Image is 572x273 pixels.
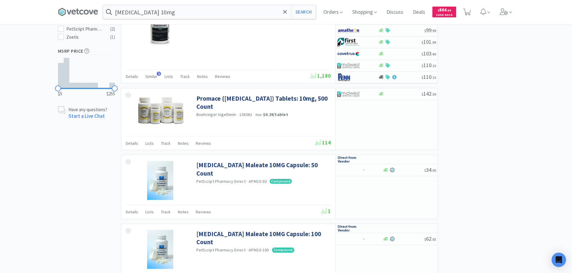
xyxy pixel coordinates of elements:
strong: $0.29 / tablet [263,112,288,117]
span: Notes [178,141,189,146]
h6: - [363,236,381,242]
span: 114 [315,139,331,146]
h6: - [363,168,381,173]
span: Details [126,209,138,215]
div: Open Intercom Messenger [552,253,566,267]
span: $ [422,64,423,68]
div: ( 2 ) [110,25,115,33]
span: 101 [422,38,436,45]
span: 99 [424,27,436,34]
img: c67096674d5b41e1bca769e75293f8dd_19.png [337,224,360,233]
span: $255 [107,90,115,97]
span: 864 [438,7,451,13]
span: · [270,247,271,253]
span: . 15 [431,64,436,68]
img: 62544bfd28bf4b81a641ba1fc18ddc7f_172663.jpeg [130,94,190,127]
a: Start a Live Chat [68,113,105,119]
span: . 89 [446,8,451,12]
span: $5 [58,90,62,97]
span: 1 [157,72,161,76]
span: Notes [178,209,189,215]
span: $ [438,8,439,12]
span: 34 [424,166,436,173]
img: 77fca1acd8b6420a9015268ca798ef17_1.png [337,49,360,58]
span: · [247,247,248,253]
span: . 00 [431,168,436,173]
span: Track [180,74,190,79]
span: $ [422,75,423,80]
span: . 15 [431,75,436,80]
span: 62 [424,235,436,242]
span: . 99 [431,28,436,33]
span: · [237,112,238,117]
div: PetScript Pharmacy Direct [66,25,104,33]
span: Lists [145,141,154,146]
span: Track [161,141,171,146]
span: · [253,112,254,117]
span: Reviews [196,209,211,215]
span: . 99 [431,40,436,45]
a: Discuss [384,10,406,15]
span: Notes [197,74,208,79]
span: Similar [145,74,157,79]
span: 136061 [239,112,253,117]
img: bf0cec6a9e71463ab2ddbf375e8823a0_66221.jpeg [147,7,173,46]
span: . 03 [431,237,436,242]
span: · [268,179,269,184]
img: e1133ece90fa4a959c5ae41b0808c578_9.png [337,73,360,82]
a: Promace ([MEDICAL_DATA]) Tablets: 10mg, 500 Count [196,94,329,111]
img: 4dd14cff54a648ac9e977f0c5da9bc2e_5.png [337,61,360,70]
span: from [256,113,262,117]
span: 1,180 [310,72,331,79]
a: PetScript Pharmacy Direct [196,247,246,253]
span: · [247,179,248,184]
a: PetScript Pharmacy Direct [196,179,246,184]
span: Cash Back [436,13,452,17]
span: Track [161,209,171,215]
span: $ [424,28,426,33]
img: 4dd14cff54a648ac9e977f0c5da9bc2e_5.png [337,90,360,99]
span: 142 [422,90,436,97]
span: $ [422,40,423,45]
span: Compound [272,248,294,252]
a: [MEDICAL_DATA] Maleate 10MG Capsule: 100 Count [196,230,329,246]
span: $ [422,92,423,96]
span: 1 [321,208,331,215]
img: 3331a67d23dc422aa21b1ec98afbf632_11.png [337,26,360,35]
input: Search by item, sku, manufacturer, ingredient, size... [103,5,316,19]
span: Reviews [196,141,211,146]
span: 110 [422,73,436,80]
div: Zoetis [66,34,104,41]
div: ( 1 ) [110,34,115,41]
span: $ [422,52,423,56]
span: $ [424,168,426,173]
a: Boehringer Ingelheim [196,112,236,117]
span: Compound [270,179,292,184]
span: Details [126,74,138,79]
a: Deals [410,10,428,15]
a: $864.89Cash Back [432,4,456,20]
button: Search [291,5,316,19]
span: Reviews [215,74,230,79]
img: 67d67680309e4a0bb49a5ff0391dcc42_6.png [337,38,360,47]
img: e9307916f81f4bd4850da93306453314_512700.jpg [147,161,173,200]
span: Details [126,141,138,146]
span: . 40 [431,52,436,56]
h5: MSRP Price [58,48,115,55]
a: [MEDICAL_DATA] Maleate 10MG Capsule: 50 Count [196,161,329,177]
span: 110 [422,62,436,69]
span: APM10-50 [249,179,267,184]
span: Lists [165,74,173,79]
span: APM10-100 [249,247,269,253]
span: 103 [422,50,436,57]
span: Lists [145,209,154,215]
img: 9e3cb3447cdb492a96d4d417b652edc5_512699.jpg [147,230,173,269]
span: $ [424,237,426,242]
img: c67096674d5b41e1bca769e75293f8dd_19.png [337,155,360,164]
p: Have any questions? [68,106,107,113]
span: . 59 [431,92,436,96]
